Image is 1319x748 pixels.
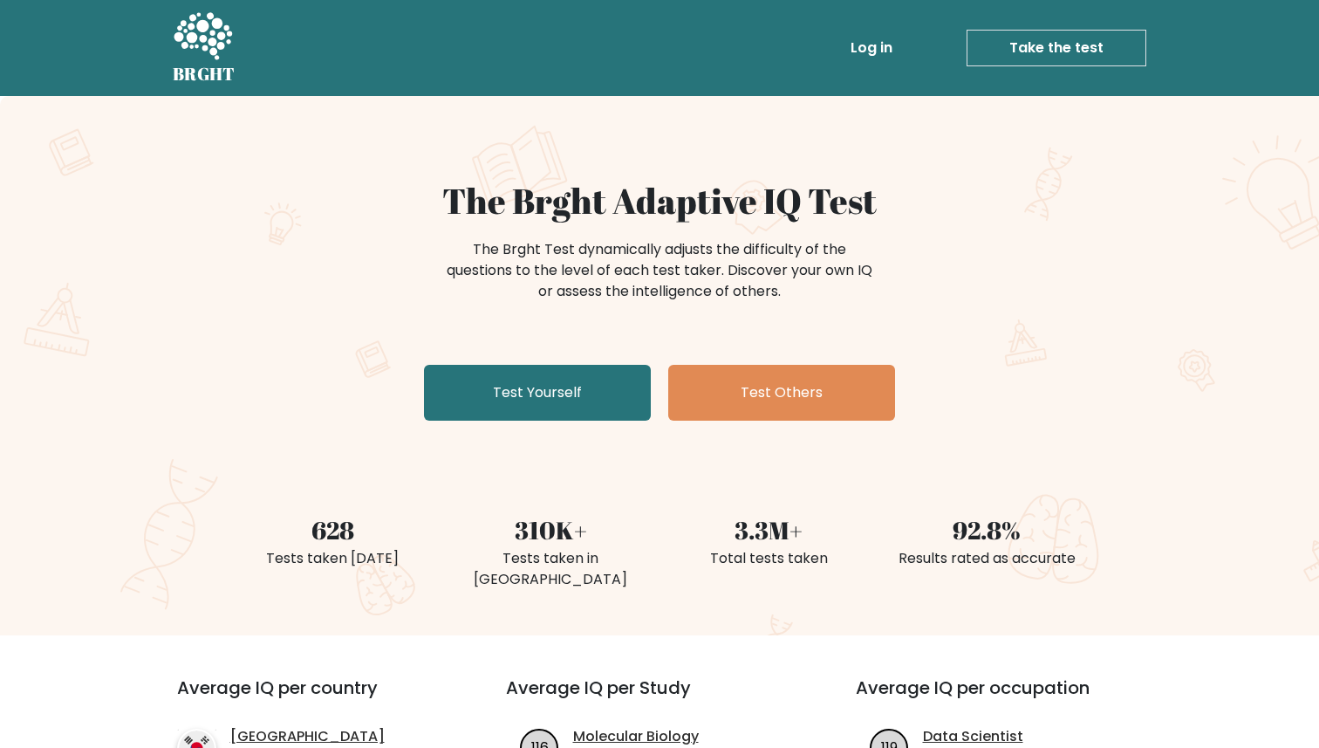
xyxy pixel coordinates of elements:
[888,511,1085,548] div: 92.8%
[844,31,899,65] a: Log in
[234,548,431,569] div: Tests taken [DATE]
[452,548,649,590] div: Tests taken in [GEOGRAPHIC_DATA]
[856,677,1164,719] h3: Average IQ per occupation
[230,726,385,747] a: [GEOGRAPHIC_DATA]
[923,726,1023,747] a: Data Scientist
[573,726,699,747] a: Molecular Biology
[668,365,895,421] a: Test Others
[452,511,649,548] div: 310K+
[424,365,651,421] a: Test Yourself
[234,511,431,548] div: 628
[234,180,1085,222] h1: The Brght Adaptive IQ Test
[177,677,443,719] h3: Average IQ per country
[506,677,814,719] h3: Average IQ per Study
[967,30,1146,66] a: Take the test
[670,511,867,548] div: 3.3M+
[173,7,236,89] a: BRGHT
[888,548,1085,569] div: Results rated as accurate
[670,548,867,569] div: Total tests taken
[441,239,878,302] div: The Brght Test dynamically adjusts the difficulty of the questions to the level of each test take...
[173,64,236,85] h5: BRGHT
